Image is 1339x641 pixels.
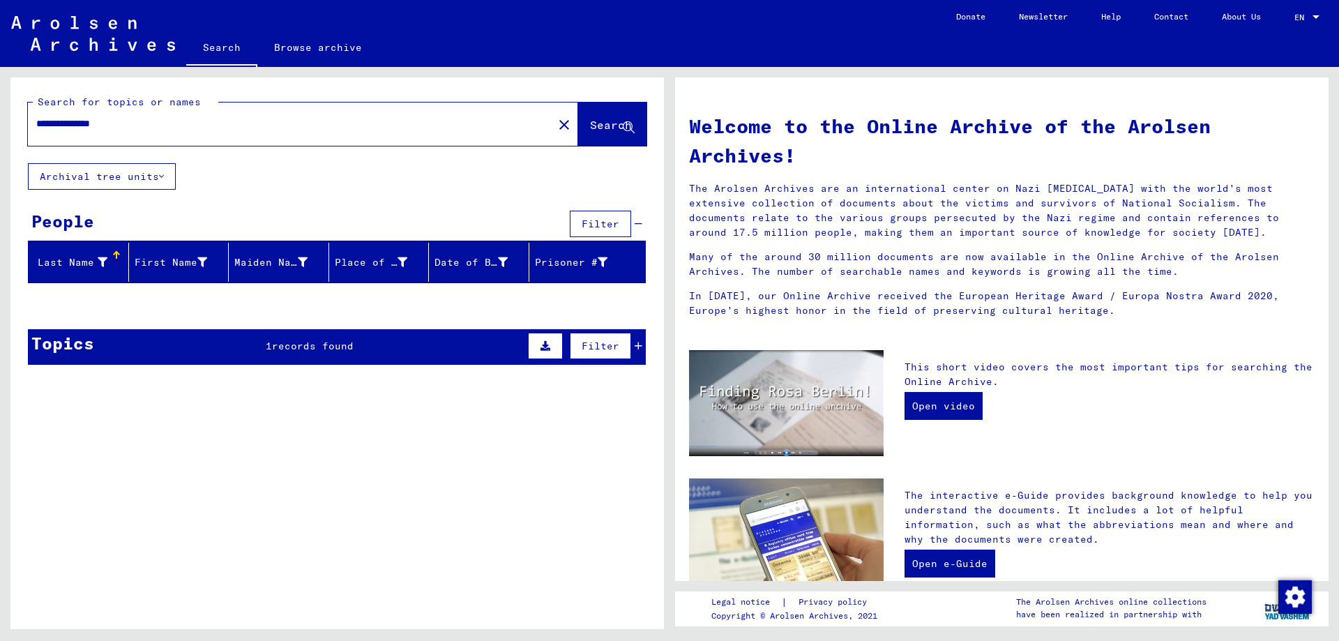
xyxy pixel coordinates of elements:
p: Many of the around 30 million documents are now available in the Online Archive of the Arolsen Ar... [689,250,1315,279]
span: Filter [582,218,619,230]
span: EN [1294,13,1310,22]
span: 1 [266,340,272,352]
mat-header-cell: Maiden Name [229,243,329,282]
span: Filter [582,340,619,352]
mat-label: Search for topics or names [38,96,201,108]
p: The interactive e-Guide provides background knowledge to help you understand the documents. It in... [905,488,1315,547]
a: Open e-Guide [905,550,995,578]
mat-header-cell: Prisoner # [529,243,646,282]
mat-header-cell: Place of Birth [329,243,430,282]
span: Search [590,118,632,132]
img: video.jpg [689,350,884,456]
a: Privacy policy [787,595,884,610]
div: People [31,209,94,234]
a: Browse archive [257,31,379,64]
div: Place of Birth [335,251,429,273]
mat-icon: close [556,116,573,133]
button: Filter [570,333,631,359]
div: Maiden Name [234,251,328,273]
button: Clear [550,110,578,138]
span: records found [272,340,354,352]
div: Date of Birth [434,255,508,270]
p: The Arolsen Archives are an international center on Nazi [MEDICAL_DATA] with the world’s most ext... [689,181,1315,240]
p: In [DATE], our Online Archive received the European Heritage Award / Europa Nostra Award 2020, Eu... [689,289,1315,318]
p: Copyright © Arolsen Archives, 2021 [711,610,884,622]
div: First Name [135,255,208,270]
button: Filter [570,211,631,237]
div: Prisoner # [535,255,608,270]
mat-header-cell: Last Name [29,243,129,282]
p: This short video covers the most important tips for searching the Online Archive. [905,360,1315,389]
p: have been realized in partnership with [1016,608,1206,621]
p: The Arolsen Archives online collections [1016,596,1206,608]
button: Archival tree units [28,163,176,190]
mat-header-cell: First Name [129,243,229,282]
img: eguide.jpg [689,478,884,608]
button: Search [578,103,646,146]
img: Change consent [1278,580,1312,614]
img: Arolsen_neg.svg [11,16,175,51]
div: Place of Birth [335,255,408,270]
div: Last Name [34,251,128,273]
div: Topics [31,331,94,356]
mat-header-cell: Date of Birth [429,243,529,282]
div: | [711,595,884,610]
div: Prisoner # [535,251,629,273]
img: yv_logo.png [1262,591,1314,626]
a: Search [186,31,257,67]
div: Last Name [34,255,107,270]
a: Open video [905,392,983,420]
div: Maiden Name [234,255,308,270]
h1: Welcome to the Online Archive of the Arolsen Archives! [689,112,1315,170]
div: First Name [135,251,229,273]
a: Legal notice [711,595,781,610]
div: Date of Birth [434,251,529,273]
